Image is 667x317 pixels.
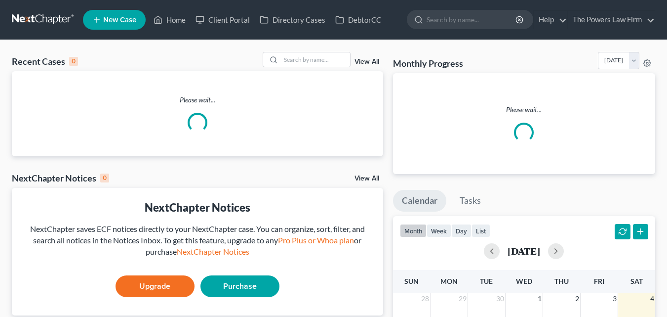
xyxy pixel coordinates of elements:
[20,224,375,258] div: NextChapter saves ECF notices directly to your NextChapter case. You can organize, sort, filter, ...
[12,172,109,184] div: NextChapter Notices
[116,275,195,297] a: Upgrade
[200,275,279,297] a: Purchase
[649,293,655,305] span: 4
[554,277,569,285] span: Thu
[12,95,383,105] p: Please wait...
[471,224,490,237] button: list
[404,277,419,285] span: Sun
[458,293,468,305] span: 29
[612,293,618,305] span: 3
[508,246,540,256] h2: [DATE]
[534,11,567,29] a: Help
[451,190,490,212] a: Tasks
[440,277,458,285] span: Mon
[20,200,375,215] div: NextChapter Notices
[69,57,78,66] div: 0
[278,235,354,245] a: Pro Plus or Whoa plan
[354,58,379,65] a: View All
[400,224,427,237] button: month
[594,277,604,285] span: Fri
[630,277,643,285] span: Sat
[495,293,505,305] span: 30
[451,224,471,237] button: day
[330,11,386,29] a: DebtorCC
[516,277,532,285] span: Wed
[427,224,451,237] button: week
[401,105,647,115] p: Please wait...
[420,293,430,305] span: 28
[354,175,379,182] a: View All
[191,11,255,29] a: Client Portal
[281,52,350,67] input: Search by name...
[255,11,330,29] a: Directory Cases
[149,11,191,29] a: Home
[12,55,78,67] div: Recent Cases
[393,57,463,69] h3: Monthly Progress
[427,10,517,29] input: Search by name...
[480,277,493,285] span: Tue
[574,293,580,305] span: 2
[568,11,655,29] a: The Powers Law Firm
[103,16,136,24] span: New Case
[393,190,446,212] a: Calendar
[100,174,109,182] div: 0
[177,247,249,256] a: NextChapter Notices
[537,293,543,305] span: 1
